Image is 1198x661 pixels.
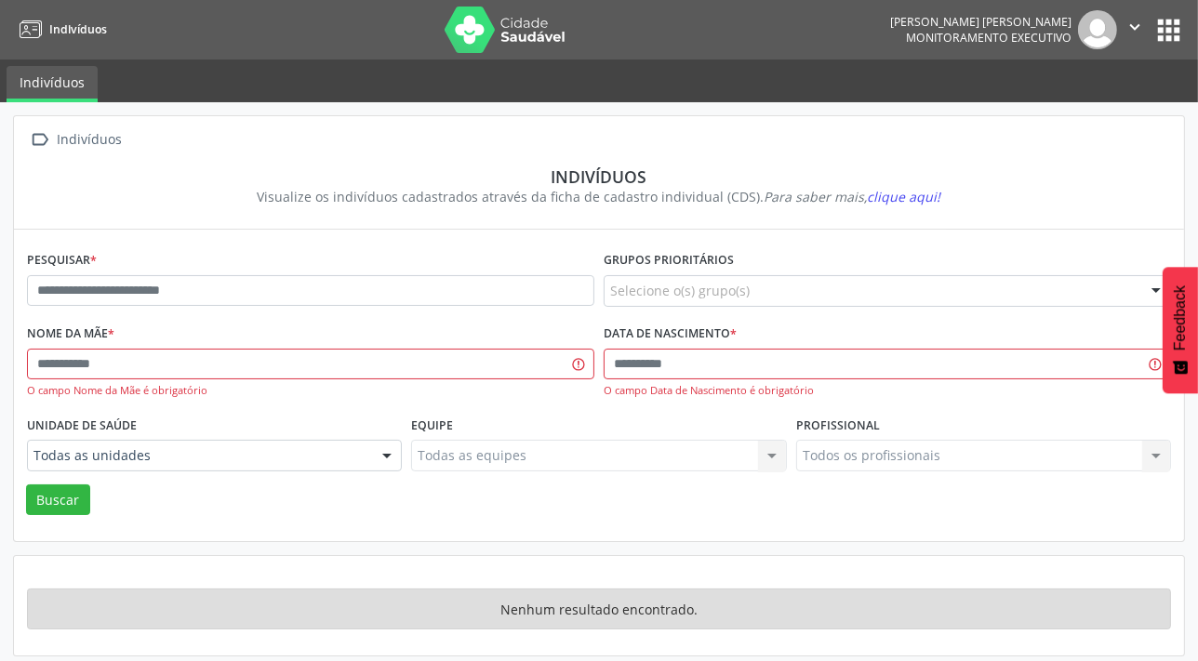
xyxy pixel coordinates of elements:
label: Equipe [411,411,453,440]
button: Feedback - Mostrar pesquisa [1163,267,1198,393]
button: apps [1152,14,1185,46]
i:  [27,126,54,153]
a: Indivíduos [13,14,107,45]
span: Todas as unidades [33,446,364,465]
div: Indivíduos [40,166,1158,187]
div: Indivíduos [54,126,126,153]
span: Monitoramento Executivo [906,30,1072,46]
label: Profissional [796,411,880,440]
button: Buscar [26,484,90,516]
div: O campo Data de Nascimento é obrigatório [604,383,1171,399]
label: Unidade de saúde [27,411,137,440]
img: img [1078,10,1117,49]
div: O campo Nome da Mãe é obrigatório [27,383,594,399]
a: Indivíduos [7,66,98,102]
span: Selecione o(s) grupo(s) [610,281,750,300]
div: Visualize os indivíduos cadastrados através da ficha de cadastro individual (CDS). [40,187,1158,206]
label: Nome da mãe [27,320,114,349]
button:  [1117,10,1152,49]
span: clique aqui! [868,188,941,205]
label: Pesquisar [27,246,97,275]
label: Grupos prioritários [604,246,734,275]
a:  Indivíduos [27,126,126,153]
div: Nenhum resultado encontrado. [27,588,1171,629]
span: Indivíduos [49,21,107,37]
i: Para saber mais, [765,188,941,205]
div: [PERSON_NAME] [PERSON_NAME] [890,14,1072,30]
i:  [1125,17,1145,37]
label: Data de nascimento [604,320,737,349]
span: Feedback [1172,285,1189,350]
